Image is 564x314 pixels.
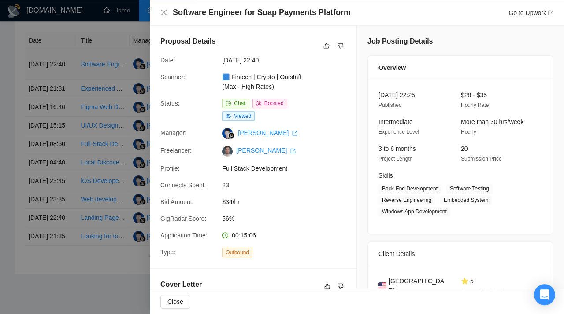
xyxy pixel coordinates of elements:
[173,7,351,18] h4: Software Engineer for Soap Payments Platform
[160,73,185,80] span: Scanner:
[378,242,542,266] div: Client Details
[222,146,233,157] img: c1vn5vMAp93EE1lW5LvDDjEmw-QS6gjDFSvJsBvV0dMFt7X31gGAZ2XSeQN570TIZ2
[461,118,523,125] span: More than 30 hrs/week
[232,232,256,239] span: 00:15:06
[234,113,251,119] span: Viewed
[160,248,175,256] span: Type:
[461,288,505,294] span: Average Feedback
[440,195,492,205] span: Embedded System
[222,180,354,190] span: 23
[461,277,474,285] span: ⭐ 5
[378,63,406,73] span: Overview
[534,284,555,305] div: Open Intercom Messenger
[160,147,192,154] span: Freelancer:
[378,195,435,205] span: Reverse Engineering
[160,100,180,107] span: Status:
[160,9,167,16] span: close
[508,9,553,16] a: Go to Upworkexport
[160,129,186,136] span: Manager:
[378,91,415,99] span: [DATE] 22:25
[338,283,344,290] span: dislike
[461,156,502,162] span: Submission Price
[167,297,183,307] span: Close
[461,129,476,135] span: Hourly
[222,164,354,173] span: Full Stack Development
[323,42,330,49] span: like
[228,132,234,139] img: gigradar-bm.png
[160,57,175,64] span: Date:
[548,10,553,15] span: export
[222,73,301,90] a: 🟦 Fintech | Crypto | Outstaff (Max - High Rates)
[378,184,441,194] span: Back-End Development
[321,40,332,51] button: like
[378,207,450,216] span: Windows App Development
[322,281,333,292] button: like
[264,100,284,106] span: Boosted
[234,100,245,106] span: Chat
[160,279,202,290] h5: Cover Letter
[222,197,354,207] span: $34/hr
[222,248,252,257] span: Outbound
[292,131,297,136] span: export
[378,281,386,291] img: 🇺🇸
[378,102,402,108] span: Published
[389,276,447,296] span: [GEOGRAPHIC_DATA]
[378,172,393,179] span: Skills
[160,198,194,205] span: Bid Amount:
[256,101,261,106] span: dollar
[378,118,413,125] span: Intermediate
[238,129,297,136] a: [PERSON_NAME] export
[290,148,296,153] span: export
[226,113,231,119] span: eye
[160,9,167,16] button: Close
[367,36,433,47] h5: Job Posting Details
[160,295,190,309] button: Close
[446,184,493,194] span: Software Testing
[338,42,344,49] span: dislike
[461,145,468,152] span: 20
[378,145,416,152] span: 3 to 6 months
[226,101,231,106] span: message
[160,215,206,222] span: GigRadar Score:
[461,102,489,108] span: Hourly Rate
[335,40,346,51] button: dislike
[160,182,206,189] span: Connects Spent:
[461,91,487,99] span: $28 - $35
[335,281,346,292] button: dislike
[160,232,208,239] span: Application Time:
[222,55,354,65] span: [DATE] 22:40
[222,214,354,223] span: 56%
[378,156,412,162] span: Project Length
[222,232,228,238] span: clock-circle
[160,165,180,172] span: Profile:
[236,147,296,154] a: [PERSON_NAME] export
[324,283,330,290] span: like
[160,36,215,47] h5: Proposal Details
[378,129,419,135] span: Experience Level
